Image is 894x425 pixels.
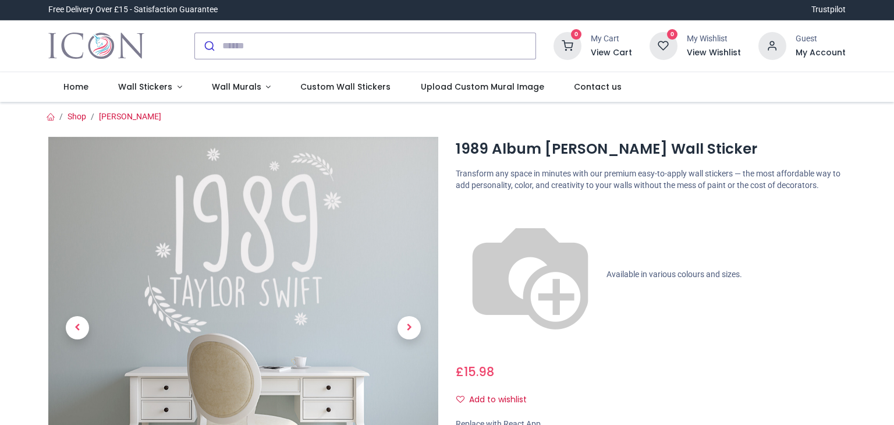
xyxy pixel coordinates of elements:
a: View Cart [591,47,632,59]
a: 0 [650,40,677,49]
div: Free Delivery Over £15 - Satisfaction Guarantee [48,4,218,16]
a: View Wishlist [687,47,741,59]
span: Wall Stickers [118,81,172,93]
span: 15.98 [464,363,494,380]
a: Wall Stickers [103,72,197,102]
img: Icon Wall Stickers [48,30,144,62]
span: Wall Murals [212,81,261,93]
div: Guest [796,33,846,45]
i: Add to wishlist [456,395,464,403]
h1: 1989 Album [PERSON_NAME] Wall Sticker [456,139,846,159]
a: Wall Murals [197,72,286,102]
div: My Cart [591,33,632,45]
sup: 0 [571,29,582,40]
button: Submit [195,33,222,59]
a: Trustpilot [811,4,846,16]
button: Add to wishlistAdd to wishlist [456,390,537,410]
a: My Account [796,47,846,59]
div: My Wishlist [687,33,741,45]
span: £ [456,363,494,380]
sup: 0 [667,29,678,40]
a: Shop [68,112,86,121]
a: [PERSON_NAME] [99,112,161,121]
span: Previous [66,316,89,339]
span: Next [398,316,421,339]
a: 0 [554,40,581,49]
img: color-wheel.png [456,200,605,349]
a: Logo of Icon Wall Stickers [48,30,144,62]
span: Home [63,81,88,93]
p: Transform any space in minutes with our premium easy-to-apply wall stickers — the most affordable... [456,168,846,191]
span: Custom Wall Stickers [300,81,391,93]
span: Contact us [574,81,622,93]
span: Available in various colours and sizes. [606,270,742,279]
span: Upload Custom Mural Image [421,81,544,93]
